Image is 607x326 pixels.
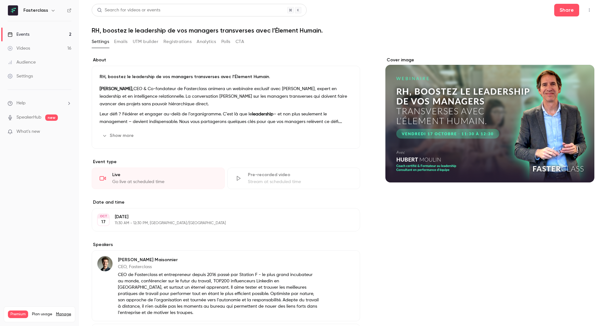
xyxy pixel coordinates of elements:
p: Event type [92,159,360,165]
label: Speakers [92,242,360,248]
button: Share [554,4,579,16]
p: [DATE] [115,214,327,220]
h1: RH, boostez le leadership de vos managers transverses avec l’Élement Humain. [92,27,594,34]
div: Audience [8,59,36,65]
button: Settings [92,37,109,47]
div: LiveGo live at scheduled time [92,168,225,189]
p: RH, boostez le leadership de vos managers transverses avec l’Élement Humain. [100,74,352,80]
iframe: Noticeable Trigger [64,129,71,135]
div: Pre-recorded video [248,172,353,178]
span: Premium [8,311,28,318]
div: Stream at scheduled time [248,179,353,185]
button: Registrations [163,37,192,47]
strong: leadership [252,112,273,116]
div: Raphael Maisonnier[PERSON_NAME] MaisonnierCEO, FasterclassCEO de Fasterclass et entrepreneur depu... [92,250,360,321]
button: Emails [114,37,127,47]
p: Leur défi ? Fédérer et engager au-delà de l’organigramme. C’est là que le – et non plus seulement... [100,110,352,126]
div: OCT [98,214,109,218]
img: Raphael Maisonnier [97,256,113,271]
button: Analytics [197,37,216,47]
img: Fasterclass [8,5,18,15]
div: Settings [8,73,33,79]
button: CTA [236,37,244,47]
label: Cover image [385,57,594,63]
label: About [92,57,360,63]
span: Plan usage [32,312,52,317]
p: 17 [101,219,106,225]
p: CEO & Co-fondateur de Fasterclass animera un webinaire exclusif avec [PERSON_NAME], expert en lea... [100,85,352,108]
p: 11:30 AM - 12:30 PM, [GEOGRAPHIC_DATA]/[GEOGRAPHIC_DATA] [115,221,327,226]
p: CEO, Fasterclass [118,264,319,270]
button: UTM builder [133,37,158,47]
div: Live [112,172,217,178]
p: CEO de Fasterclass et entrepreneur depuis 2016 passé par Station F - le plus grand incubateur au ... [118,272,319,316]
section: Cover image [385,57,594,182]
strong: [PERSON_NAME], [100,87,133,91]
a: SpeakerHub [16,114,41,121]
button: Show more [100,131,138,141]
div: Go live at scheduled time [112,179,217,185]
div: Events [8,31,29,38]
span: What's new [16,128,40,135]
span: Help [16,100,26,107]
button: Polls [221,37,230,47]
span: new [45,114,58,121]
li: help-dropdown-opener [8,100,71,107]
p: [PERSON_NAME] Maisonnier [118,257,319,263]
div: Search for videos or events [97,7,160,14]
div: Videos [8,45,30,52]
label: Date and time [92,199,360,206]
a: Manage [56,312,71,317]
div: Pre-recorded videoStream at scheduled time [227,168,360,189]
h6: Fasterclass [23,7,48,14]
